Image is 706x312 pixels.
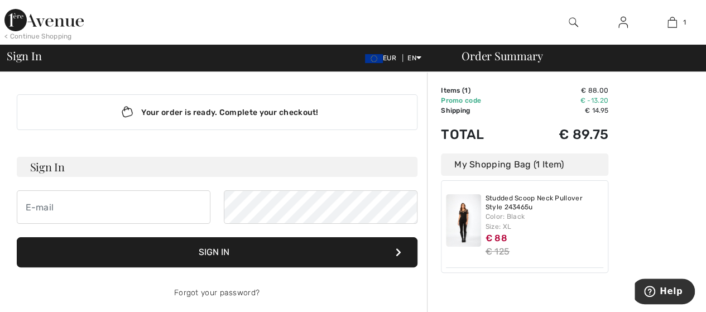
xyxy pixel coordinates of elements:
[609,16,637,30] a: Sign In
[174,288,260,297] a: Forgot your password?
[519,105,608,116] td: € 14.95
[486,194,604,212] a: Studded Scoop Neck Pullover Style 243465u
[441,116,519,153] td: Total
[448,50,699,61] div: Order Summary
[519,116,608,153] td: € 89.75
[441,105,519,116] td: Shipping
[519,85,608,95] td: € 88.00
[446,194,481,247] img: Studded Scoop Neck Pullover Style 243465u
[648,16,697,29] a: 1
[683,17,685,27] span: 1
[441,85,519,95] td: Items ( )
[486,246,510,257] s: € 125
[441,153,608,176] div: My Shopping Bag (1 Item)
[486,212,604,232] div: Color: Black Size: XL
[618,16,628,29] img: My Info
[365,54,383,63] img: Euro
[569,16,578,29] img: search the website
[17,94,417,130] div: Your order is ready. Complete your checkout!
[407,54,421,62] span: EN
[635,279,695,306] iframe: Opens a widget where you can find more information
[441,95,519,105] td: Promo code
[519,95,608,105] td: € -13.20
[17,190,210,224] input: E-mail
[667,16,677,29] img: My Bag
[17,237,417,267] button: Sign In
[7,50,41,61] span: Sign In
[4,9,84,31] img: 1ère Avenue
[17,157,417,177] h3: Sign In
[4,31,72,41] div: < Continue Shopping
[486,233,507,243] span: € 88
[365,54,401,62] span: EUR
[464,87,468,94] span: 1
